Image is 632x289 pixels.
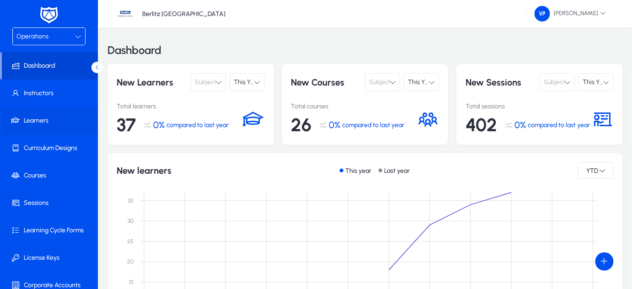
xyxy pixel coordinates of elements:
[128,218,134,224] text: 30
[117,73,187,91] p: New Learners
[2,61,98,70] span: Dashboard
[195,73,216,91] span: Subject
[153,119,165,130] span: 0%
[578,162,614,179] button: YTD
[2,80,100,107] a: Instructors
[586,167,600,175] span: YTD
[514,119,526,130] span: 0%
[234,78,260,86] span: This Year
[2,144,100,153] span: Curriculum Designs
[127,238,134,245] text: 25
[2,253,100,262] span: License Keys
[291,73,362,91] p: New Courses
[117,102,243,110] p: Total learners
[2,226,100,235] span: Learning Cycle Forms
[16,32,48,40] span: Operations
[527,5,614,22] button: [PERSON_NAME]
[466,73,536,91] p: New Sessions
[2,244,100,272] a: License Keys
[107,45,161,56] h3: Dashboard
[2,89,100,98] span: Instructors
[2,171,100,180] span: Courses
[369,73,391,91] span: Subject
[2,134,100,162] a: Curriculum Designs
[128,198,134,204] text: 35
[2,116,100,125] span: Learners
[166,121,229,129] span: compared to last year
[343,121,405,129] span: compared to last year
[384,167,410,175] p: Last year
[117,5,134,22] img: 37.jpg
[2,107,100,134] a: Learners
[345,167,371,175] p: This year
[291,114,312,136] span: 26
[2,189,100,217] a: Sessions
[583,78,609,86] span: This Year
[37,5,60,25] img: white-logo.png
[2,198,100,208] span: Sessions
[528,121,590,129] span: compared to last year
[408,78,434,86] span: This Year
[129,279,134,285] text: 15
[2,162,100,189] a: Courses
[466,114,497,136] span: 402
[2,217,100,244] a: Learning Cycle Forms
[127,258,134,265] text: 20
[117,114,136,136] span: 37
[535,6,606,21] span: [PERSON_NAME]
[544,73,565,91] span: Subject
[466,102,592,110] p: Total sessions
[535,6,550,21] img: 174.png
[142,10,225,18] p: Berlitz [GEOGRAPHIC_DATA]
[329,119,341,130] span: 0%
[117,165,171,176] h1: New learners
[291,102,418,110] p: Total courses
